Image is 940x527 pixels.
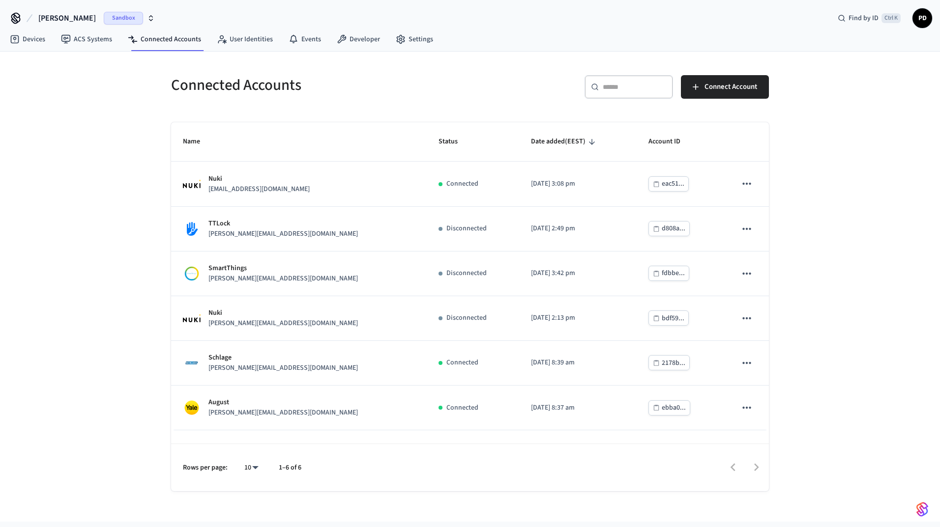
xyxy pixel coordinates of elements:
[662,267,685,279] div: fdbbe...
[208,397,358,408] p: August
[388,30,441,48] a: Settings
[208,263,358,274] p: SmartThings
[208,274,358,284] p: [PERSON_NAME][EMAIL_ADDRESS][DOMAIN_NAME]
[208,363,358,373] p: [PERSON_NAME][EMAIL_ADDRESS][DOMAIN_NAME]
[183,265,201,282] img: Smartthings Logo, Square
[912,8,932,28] button: PD
[531,223,624,234] p: [DATE] 2:49 pm
[446,313,487,323] p: Disconnected
[183,180,201,188] img: Nuki Logo, Square
[171,75,464,95] h5: Connected Accounts
[881,13,901,23] span: Ctrl K
[171,122,769,430] table: sticky table
[446,268,487,278] p: Disconnected
[446,358,478,368] p: Connected
[681,75,769,99] button: Connect Account
[53,30,120,48] a: ACS Systems
[183,399,201,416] img: Yale Logo, Square
[2,30,53,48] a: Devices
[662,178,684,190] div: eac51...
[648,266,689,281] button: fdbbe...
[531,403,624,413] p: [DATE] 8:37 am
[662,222,685,235] div: d808a...
[531,179,624,189] p: [DATE] 3:08 pm
[531,134,598,149] span: Date added(EEST)
[446,403,478,413] p: Connected
[104,12,143,25] span: Sandbox
[446,179,478,189] p: Connected
[183,134,213,149] span: Name
[531,358,624,368] p: [DATE] 8:39 am
[208,408,358,418] p: [PERSON_NAME][EMAIL_ADDRESS][DOMAIN_NAME]
[913,9,931,27] span: PD
[38,12,96,24] span: [PERSON_NAME]
[183,220,201,238] img: TTLock Logo, Square
[208,219,358,229] p: TTLock
[208,184,310,194] p: [EMAIL_ADDRESS][DOMAIN_NAME]
[648,134,693,149] span: Account ID
[446,223,487,234] p: Disconnected
[648,221,690,236] button: d808a...
[120,30,209,48] a: Connected Accounts
[662,357,685,369] div: 2178b...
[916,501,928,517] img: SeamLogoGradient.69752ec5.svg
[183,463,228,473] p: Rows per page:
[279,463,301,473] p: 1–6 of 6
[648,176,689,192] button: eac51...
[648,355,690,370] button: 2178b...
[183,354,201,372] img: Schlage Logo, Square
[208,353,358,363] p: Schlage
[208,308,358,318] p: Nuki
[329,30,388,48] a: Developer
[208,229,358,239] p: [PERSON_NAME][EMAIL_ADDRESS][DOMAIN_NAME]
[648,310,689,326] button: bdf59...
[662,402,686,414] div: ebba0...
[531,313,624,323] p: [DATE] 2:13 pm
[209,30,281,48] a: User Identities
[849,13,879,23] span: Find by ID
[531,268,624,278] p: [DATE] 3:42 pm
[830,9,909,27] div: Find by IDCtrl K
[239,461,263,475] div: 10
[183,314,201,322] img: Nuki Logo, Square
[705,81,757,93] span: Connect Account
[439,134,470,149] span: Status
[208,174,310,184] p: Nuki
[281,30,329,48] a: Events
[208,318,358,329] p: [PERSON_NAME][EMAIL_ADDRESS][DOMAIN_NAME]
[662,312,684,325] div: bdf59...
[648,400,690,416] button: ebba0...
